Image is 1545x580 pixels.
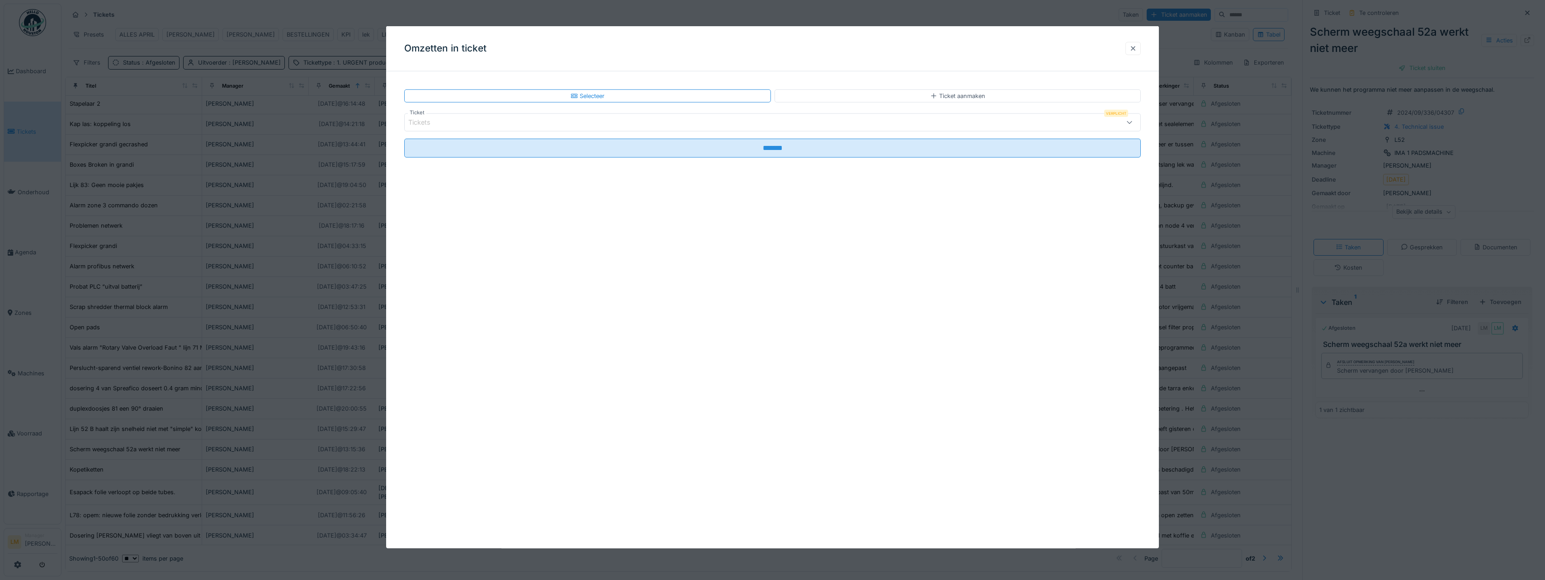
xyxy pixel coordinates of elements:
div: Verplicht [1104,110,1128,117]
div: Ticket aanmaken [930,92,985,100]
h3: Omzetten in ticket [404,43,487,54]
div: Tickets [408,117,443,127]
div: Selecteer [571,92,605,100]
label: Ticket [408,109,426,117]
